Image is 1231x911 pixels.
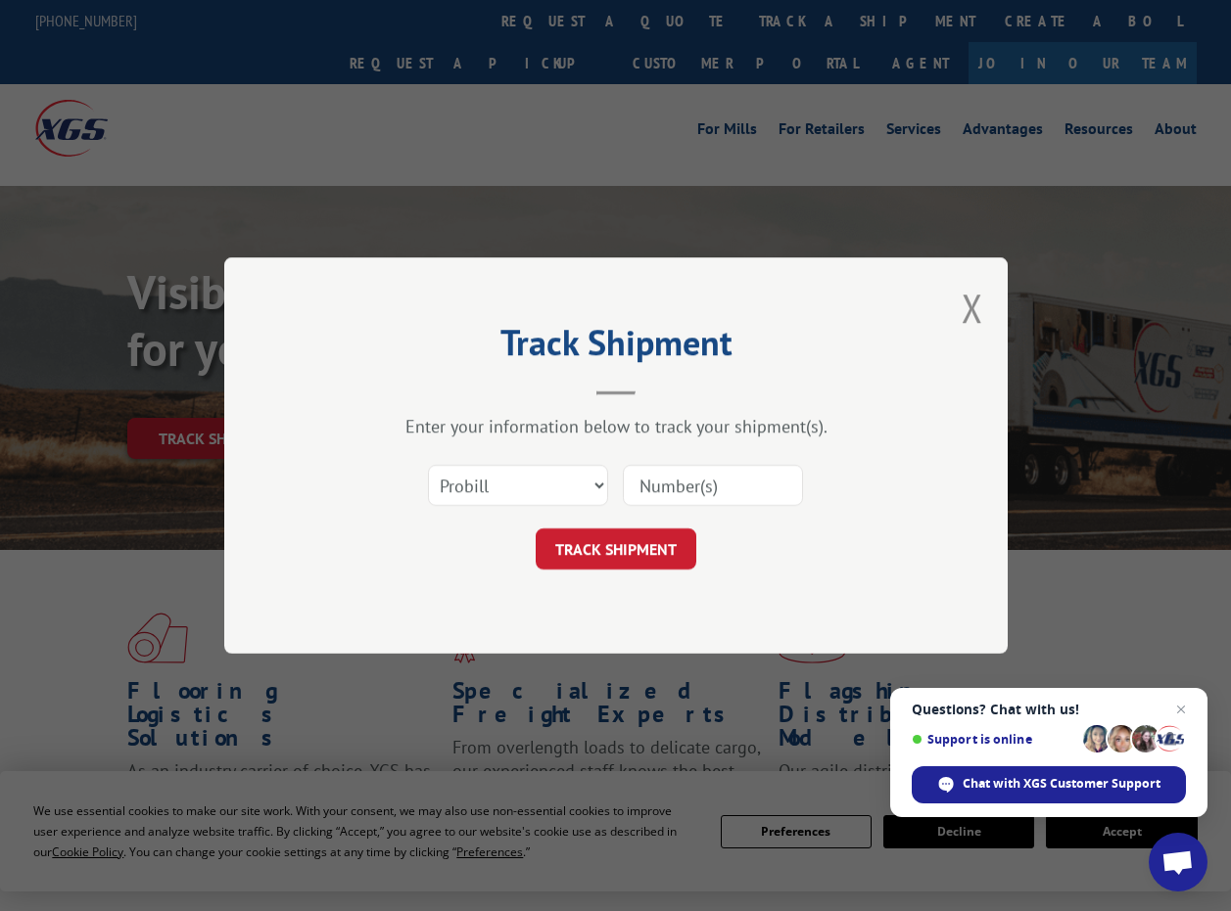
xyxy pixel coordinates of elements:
[536,528,696,569] button: TRACK SHIPMENT
[1149,833,1207,891] div: Open chat
[623,465,803,506] input: Number(s)
[322,415,910,437] div: Enter your information below to track your shipment(s).
[912,732,1076,747] span: Support is online
[1169,698,1193,721] span: Close chat
[912,766,1186,803] div: Chat with XGS Customer Support
[962,282,983,334] button: Close modal
[322,329,910,366] h2: Track Shipment
[912,702,1186,717] span: Questions? Chat with us!
[963,775,1160,793] span: Chat with XGS Customer Support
